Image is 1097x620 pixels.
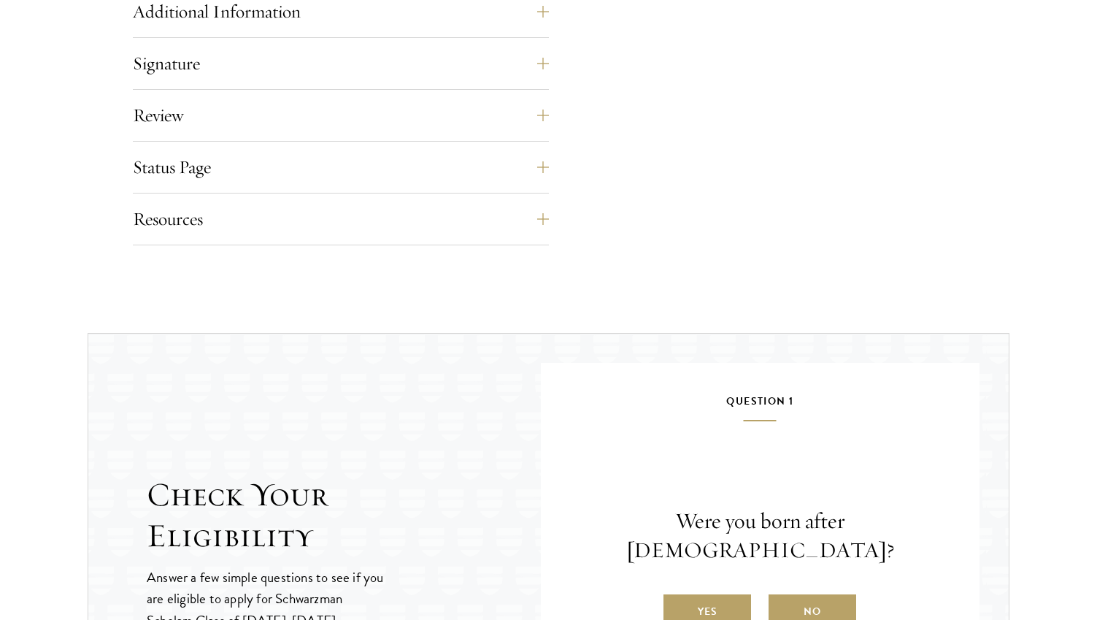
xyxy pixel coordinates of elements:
[133,150,549,185] button: Status Page
[133,46,549,81] button: Signature
[133,98,549,133] button: Review
[585,507,936,565] p: Were you born after [DEMOGRAPHIC_DATA]?
[147,475,541,556] h2: Check Your Eligibility
[585,392,936,421] h5: Question 1
[133,202,549,237] button: Resources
